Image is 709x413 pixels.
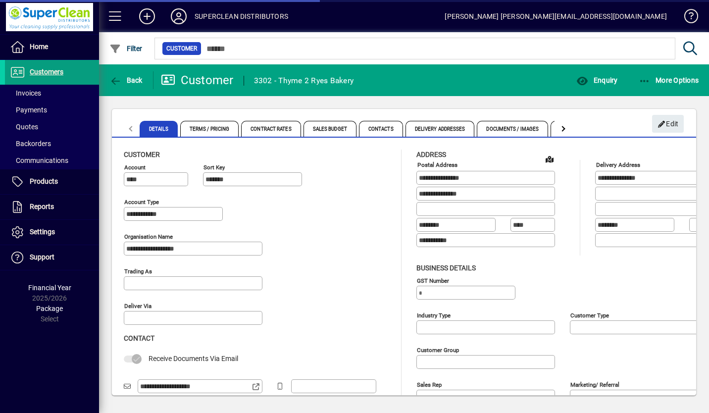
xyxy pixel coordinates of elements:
[124,233,173,240] mat-label: Organisation name
[636,71,702,89] button: More Options
[166,44,197,53] span: Customer
[124,151,160,158] span: Customer
[241,121,301,137] span: Contract Rates
[30,228,55,236] span: Settings
[180,121,239,137] span: Terms / Pricing
[195,8,288,24] div: SUPERCLEAN DISTRIBUTORS
[107,71,145,89] button: Back
[124,268,152,275] mat-label: Trading as
[10,106,47,114] span: Payments
[417,346,459,353] mat-label: Customer group
[417,381,442,388] mat-label: Sales rep
[677,2,697,34] a: Knowledge Base
[131,7,163,25] button: Add
[10,140,51,148] span: Backorders
[5,35,99,59] a: Home
[405,121,475,137] span: Delivery Addresses
[570,381,619,388] mat-label: Marketing/ Referral
[5,102,99,118] a: Payments
[30,203,54,210] span: Reports
[10,156,68,164] span: Communications
[576,76,617,84] span: Enquiry
[140,121,178,137] span: Details
[570,311,609,318] mat-label: Customer type
[149,355,238,362] span: Receive Documents Via Email
[5,152,99,169] a: Communications
[124,334,154,342] span: Contact
[30,177,58,185] span: Products
[30,253,54,261] span: Support
[416,264,476,272] span: Business details
[10,89,41,97] span: Invoices
[124,199,159,206] mat-label: Account Type
[445,8,667,24] div: [PERSON_NAME] [PERSON_NAME][EMAIL_ADDRESS][DOMAIN_NAME]
[5,220,99,245] a: Settings
[28,284,71,292] span: Financial Year
[254,73,354,89] div: 3302 - Thyme 2 Ryes Bakery
[417,311,451,318] mat-label: Industry type
[161,72,234,88] div: Customer
[124,303,152,310] mat-label: Deliver via
[477,121,548,137] span: Documents / Images
[416,151,446,158] span: Address
[124,164,146,171] mat-label: Account
[30,68,63,76] span: Customers
[36,305,63,312] span: Package
[542,151,557,167] a: View on map
[107,40,145,57] button: Filter
[5,118,99,135] a: Quotes
[5,135,99,152] a: Backorders
[5,169,99,194] a: Products
[304,121,356,137] span: Sales Budget
[551,121,606,137] span: Custom Fields
[574,71,620,89] button: Enquiry
[109,76,143,84] span: Back
[109,45,143,52] span: Filter
[5,85,99,102] a: Invoices
[5,195,99,219] a: Reports
[417,277,449,284] mat-label: GST Number
[652,115,684,133] button: Edit
[359,121,403,137] span: Contacts
[658,116,679,132] span: Edit
[10,123,38,131] span: Quotes
[639,76,699,84] span: More Options
[30,43,48,51] span: Home
[163,7,195,25] button: Profile
[5,245,99,270] a: Support
[203,164,225,171] mat-label: Sort key
[99,71,153,89] app-page-header-button: Back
